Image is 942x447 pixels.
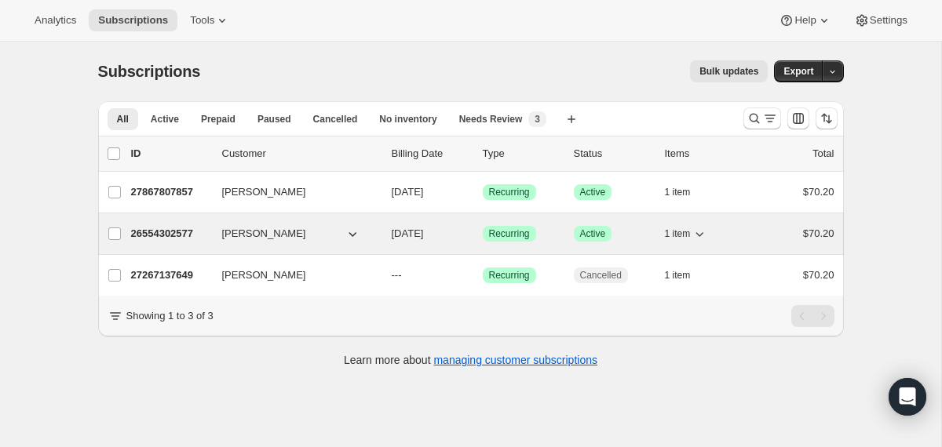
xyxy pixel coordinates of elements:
span: [PERSON_NAME] [222,184,306,200]
span: 3 [535,113,540,125]
button: Sort the results [816,107,838,129]
button: 1 item [665,181,708,203]
span: --- [392,269,402,281]
span: Cancelled [580,269,622,282]
span: [PERSON_NAME] [222,267,306,283]
button: Settings [845,9,917,31]
button: [PERSON_NAME] [213,180,370,205]
span: Active [580,186,606,198]
span: Prepaid [201,113,235,125]
div: Type [483,146,561,162]
span: Subscriptions [98,14,168,27]
p: Customer [222,146,379,162]
span: Active [151,113,179,125]
span: Recurring [489,227,530,240]
button: 1 item [665,223,708,245]
span: All [117,113,129,125]
span: [PERSON_NAME] [222,226,306,242]
div: 27867807857[PERSON_NAME][DATE]SuccessRecurringSuccessActive1 item$70.20 [131,181,834,203]
span: $70.20 [803,186,834,198]
div: 27267137649[PERSON_NAME]---SuccessRecurringCancelled1 item$70.20 [131,264,834,286]
button: Create new view [559,108,584,130]
span: Bulk updates [699,65,758,78]
nav: Pagination [791,305,834,327]
button: Search and filter results [743,107,781,129]
span: Analytics [35,14,76,27]
span: Recurring [489,269,530,282]
div: IDCustomerBilling DateTypeStatusItemsTotal [131,146,834,162]
span: Tools [190,14,214,27]
p: 27867807857 [131,184,210,200]
p: Billing Date [392,146,470,162]
span: 1 item [665,227,691,240]
div: Open Intercom Messenger [889,378,926,416]
span: Active [580,227,606,240]
span: Subscriptions [98,63,201,80]
a: managing customer subscriptions [433,354,597,366]
span: [DATE] [392,227,424,239]
button: [PERSON_NAME] [213,221,370,246]
span: Needs Review [459,113,523,125]
span: Recurring [489,186,530,198]
span: Export [783,65,813,78]
button: Tools [181,9,239,31]
button: Bulk updates [690,60,768,82]
span: Cancelled [313,113,358,125]
p: Total [812,146,834,162]
div: 26554302577[PERSON_NAME][DATE]SuccessRecurringSuccessActive1 item$70.20 [131,223,834,245]
p: ID [131,146,210,162]
p: Learn more about [344,352,597,368]
p: Status [574,146,652,162]
button: Customize table column order and visibility [787,107,809,129]
span: Settings [870,14,907,27]
button: Help [769,9,841,31]
span: $70.20 [803,269,834,281]
button: [PERSON_NAME] [213,263,370,288]
p: 26554302577 [131,226,210,242]
span: No inventory [379,113,436,125]
button: Export [774,60,823,82]
span: [DATE] [392,186,424,198]
span: $70.20 [803,227,834,239]
button: 1 item [665,264,708,286]
span: Paused [257,113,291,125]
p: 27267137649 [131,267,210,283]
span: 1 item [665,186,691,198]
div: Items [665,146,743,162]
button: Analytics [25,9,86,31]
p: Showing 1 to 3 of 3 [126,308,214,324]
span: Help [794,14,816,27]
span: 1 item [665,269,691,282]
button: Subscriptions [89,9,177,31]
